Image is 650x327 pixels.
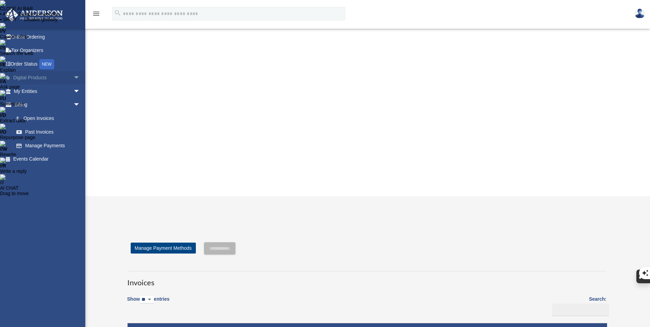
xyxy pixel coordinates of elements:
[550,295,607,316] label: Search:
[127,295,170,311] label: Show entries
[140,296,154,304] select: Showentries
[552,303,609,316] input: Search:
[127,271,607,288] h3: Invoices
[131,243,196,254] a: Manage Payment Methods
